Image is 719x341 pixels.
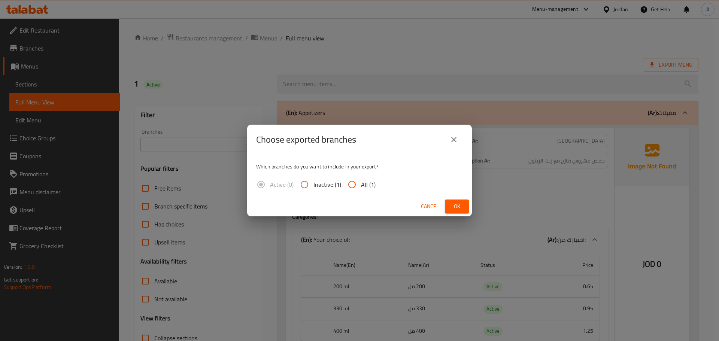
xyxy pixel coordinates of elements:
[418,200,442,213] button: Cancel
[313,180,341,189] span: Inactive (1)
[421,202,439,211] span: Cancel
[445,131,463,149] button: close
[361,180,376,189] span: All (1)
[445,200,469,213] button: Ok
[270,180,294,189] span: Active (0)
[256,163,463,170] p: Which branches do you want to include in your export?
[451,202,463,211] span: Ok
[256,134,356,146] h2: Choose exported branches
